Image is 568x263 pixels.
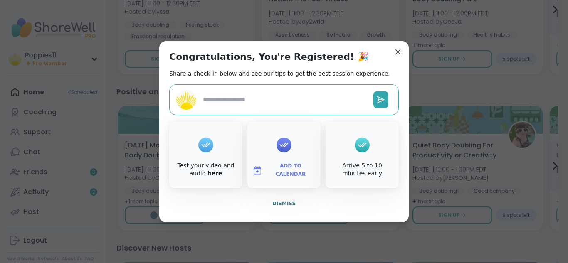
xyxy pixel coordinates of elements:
[327,162,397,178] div: Arrive 5 to 10 minutes early
[272,201,296,206] span: Dismiss
[171,162,241,178] div: Test your video and audio
[207,170,222,177] a: here
[176,90,196,110] img: Poppies11
[169,69,390,78] h2: Share a check-in below and see our tips to get the best session experience.
[266,162,316,178] span: Add to Calendar
[252,165,262,175] img: ShareWell Logomark
[249,162,319,179] button: Add to Calendar
[169,195,399,212] button: Dismiss
[169,51,369,63] h1: Congratulations, You're Registered! 🎉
